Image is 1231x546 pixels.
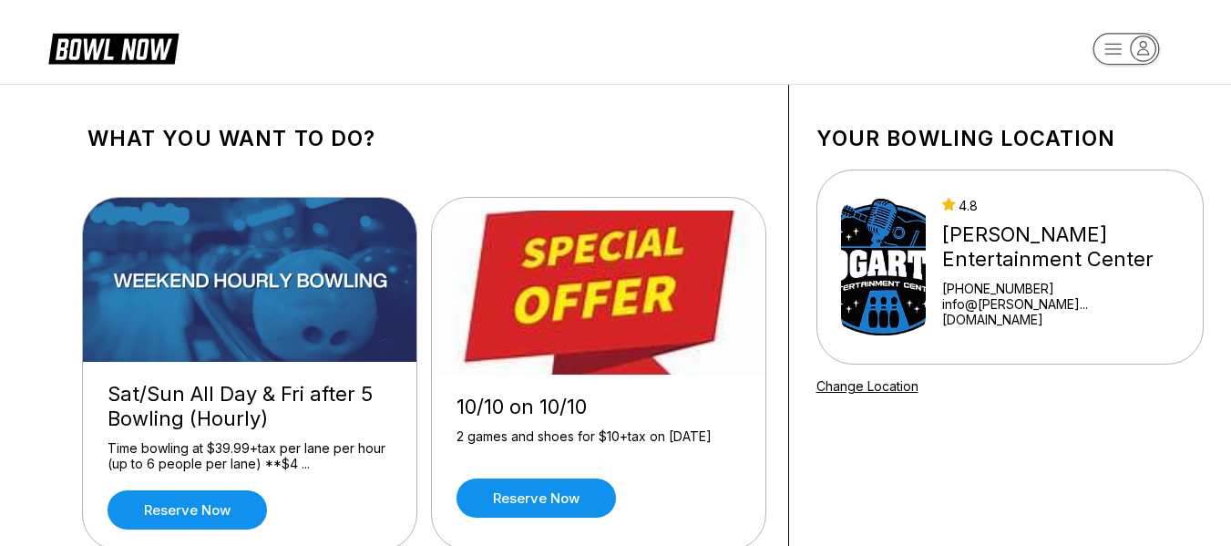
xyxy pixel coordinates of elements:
[108,440,392,472] div: Time bowling at $39.99+tax per lane per hour (up to 6 people per lane) **$4 ...
[816,126,1204,151] h1: Your bowling location
[942,281,1179,296] div: [PHONE_NUMBER]
[83,198,418,362] img: Sat/Sun All Day & Fri after 5 Bowling (Hourly)
[456,428,741,460] div: 2 games and shoes for $10+tax on [DATE]
[841,199,926,335] img: Bogart's Entertainment Center
[942,198,1179,213] div: 4.8
[816,378,918,394] a: Change Location
[942,296,1179,327] a: info@[PERSON_NAME]...[DOMAIN_NAME]
[456,395,741,419] div: 10/10 on 10/10
[456,479,616,518] a: Reserve now
[942,222,1179,272] div: [PERSON_NAME] Entertainment Center
[87,126,761,151] h1: What you want to do?
[108,490,267,530] a: Reserve now
[432,211,767,375] img: 10/10 on 10/10
[108,382,392,431] div: Sat/Sun All Day & Fri after 5 Bowling (Hourly)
